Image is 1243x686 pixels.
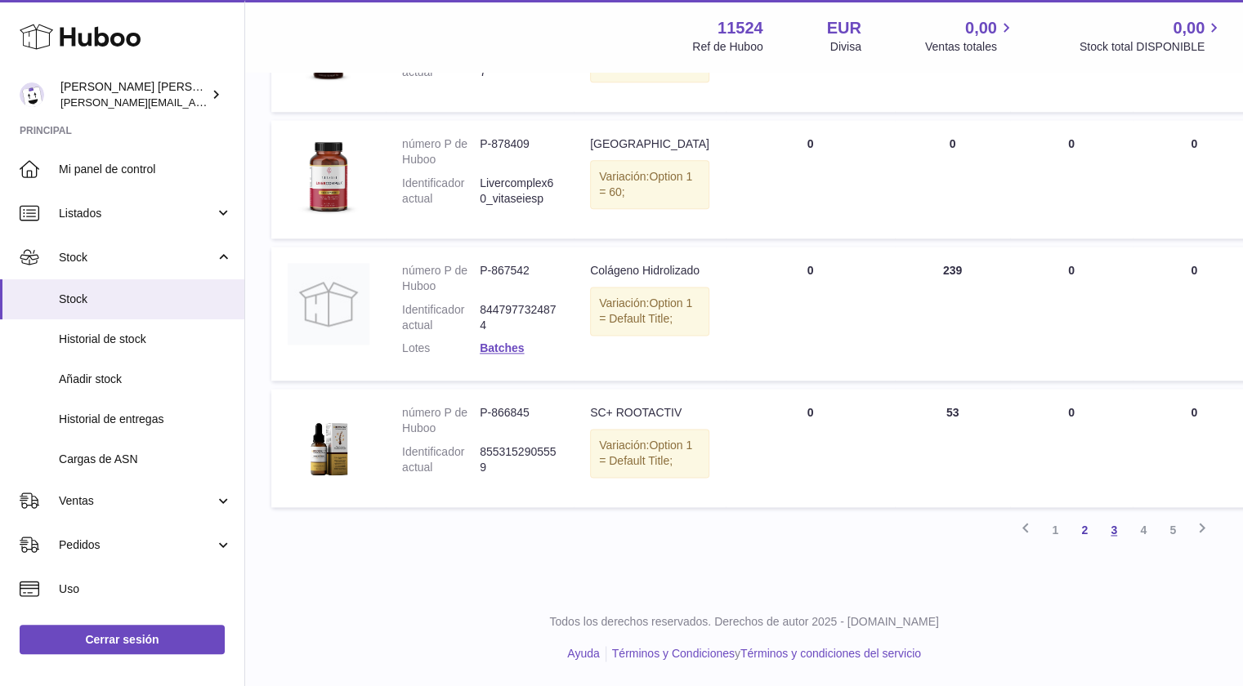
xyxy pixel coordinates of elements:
[402,176,480,207] dt: Identificador actual
[1099,515,1129,545] a: 3
[590,263,709,278] div: Colágeno Hidrolizado
[606,646,921,661] li: y
[402,405,480,436] dt: número P de Huboo
[1010,120,1133,238] td: 0
[288,263,369,345] img: product image
[590,287,709,336] div: Variación:
[925,17,1016,55] a: 0,00 Ventas totales
[692,39,762,55] div: Ref de Huboo
[590,405,709,421] div: SC+ ROOTACTIV
[718,17,763,39] strong: 11524
[599,296,692,325] span: Option 1 = Default Title;
[59,332,232,347] span: Historial de stock
[895,247,1010,381] td: 239
[258,614,1230,630] p: Todos los derechos reservados. Derechos de autor 2025 - [DOMAIN_NAME]
[895,120,1010,238] td: 0
[59,537,215,553] span: Pedidos
[59,206,215,221] span: Listados
[60,96,328,109] span: [PERSON_NAME][EMAIL_ADDRESS][DOMAIN_NAME]
[288,136,369,218] img: product image
[60,79,208,110] div: [PERSON_NAME] [PERSON_NAME]
[1010,389,1133,507] td: 0
[590,136,709,152] div: [GEOGRAPHIC_DATA]
[480,136,557,167] dd: P-878409
[59,250,215,265] span: Stock
[726,389,895,507] td: 0
[480,405,557,436] dd: P-866845
[1010,247,1133,381] td: 0
[20,82,44,107] img: marie@teitv.com
[965,17,997,39] span: 0,00
[1040,515,1070,545] a: 1
[402,136,480,167] dt: número P de Huboo
[59,412,232,427] span: Historial de entregas
[402,444,480,475] dt: Identificador actual
[480,263,557,294] dd: P-867542
[480,444,557,475] dd: 8553152905559
[599,170,692,198] span: Option 1 = 60;
[726,120,895,238] td: 0
[1080,39,1223,55] span: Stock total DISPONIBLE
[480,302,557,333] dd: 8447977324874
[1173,17,1205,39] span: 0,00
[288,405,369,487] img: product image
[1070,515,1099,545] a: 2
[20,625,225,654] a: Cerrar sesión
[612,647,735,660] a: Términos y Condiciones
[726,247,895,381] td: 0
[830,39,861,55] div: Divisa
[59,292,232,307] span: Stock
[59,493,215,509] span: Ventas
[480,341,524,354] a: Batches
[1129,515,1158,545] a: 4
[59,452,232,467] span: Cargas de ASN
[590,429,709,478] div: Variación:
[1080,17,1223,55] a: 0,00 Stock total DISPONIBLE
[1158,515,1187,545] a: 5
[925,39,1016,55] span: Ventas totales
[59,581,232,597] span: Uso
[740,647,921,660] a: Términos y condiciones del servicio
[567,647,599,660] a: Ayuda
[590,160,709,209] div: Variación:
[402,302,480,333] dt: Identificador actual
[402,263,480,294] dt: número P de Huboo
[827,17,861,39] strong: EUR
[480,176,557,207] dd: Livercomplex60_vitaseiesp
[59,372,232,387] span: Añadir stock
[59,162,232,177] span: Mi panel de control
[895,389,1010,507] td: 53
[402,341,480,356] dt: Lotes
